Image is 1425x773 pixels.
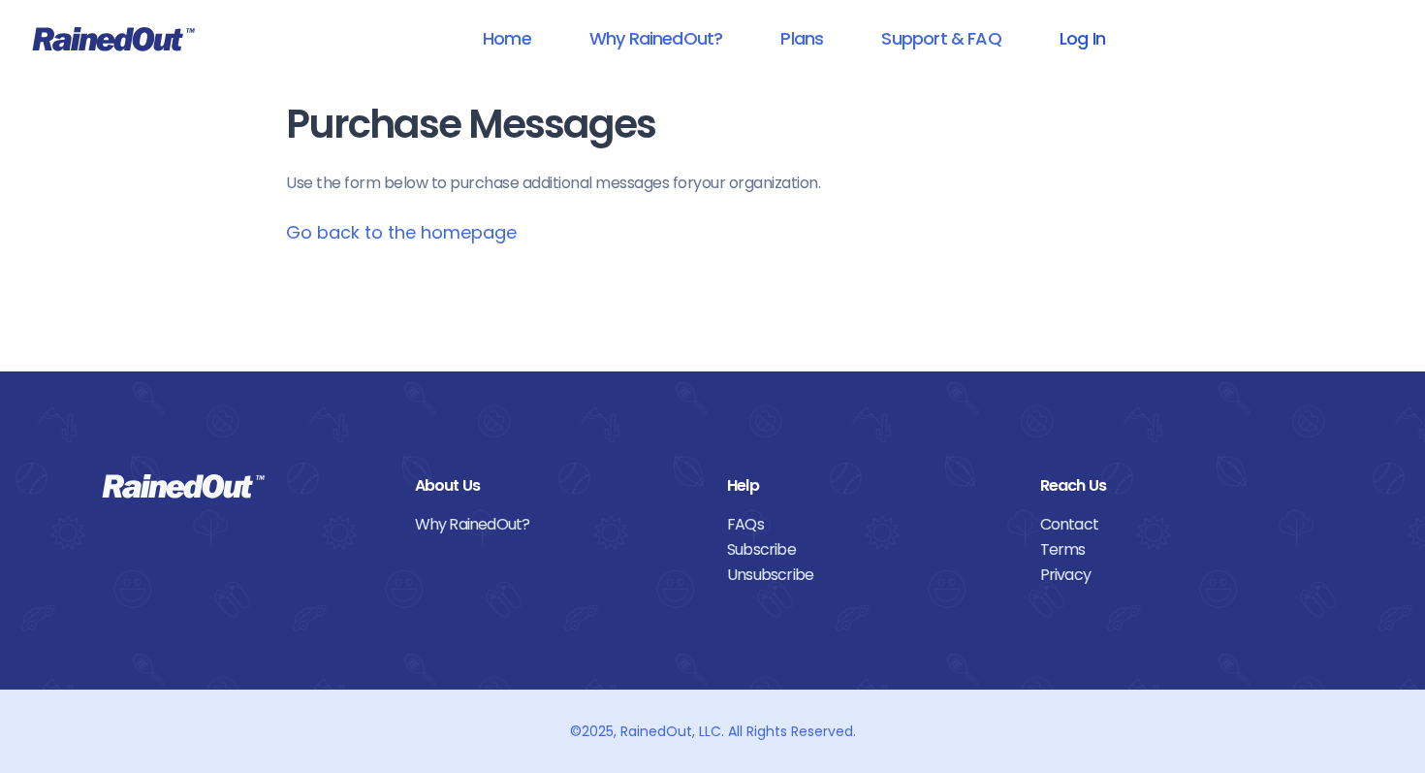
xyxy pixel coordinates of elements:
[286,172,1139,195] p: Use the form below to purchase additional messages for your organization .
[286,220,517,244] a: Go back to the homepage
[286,103,1139,146] h1: Purchase Messages
[458,16,556,60] a: Home
[727,563,1011,588] a: Unsubscribe
[1040,473,1324,499] div: Reach Us
[727,473,1011,499] div: Help
[727,512,1011,537] a: FAQs
[856,16,1026,60] a: Support & FAQ
[755,16,848,60] a: Plans
[727,537,1011,563] a: Subscribe
[564,16,748,60] a: Why RainedOut?
[1034,16,1130,60] a: Log In
[1040,512,1324,537] a: Contact
[1040,563,1324,588] a: Privacy
[1040,537,1324,563] a: Terms
[415,473,699,499] div: About Us
[415,512,699,537] a: Why RainedOut?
